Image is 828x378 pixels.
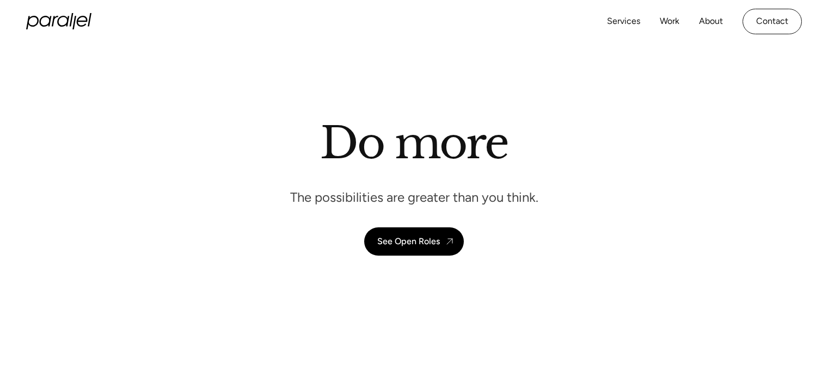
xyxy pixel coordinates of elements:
p: The possibilities are greater than you think. [290,189,538,206]
a: Contact [743,9,802,34]
a: See Open Roles [364,227,464,256]
h1: Do more [320,117,508,169]
a: home [26,13,91,29]
a: About [699,14,723,29]
a: Work [660,14,679,29]
a: Services [607,14,640,29]
div: See Open Roles [377,236,440,246]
